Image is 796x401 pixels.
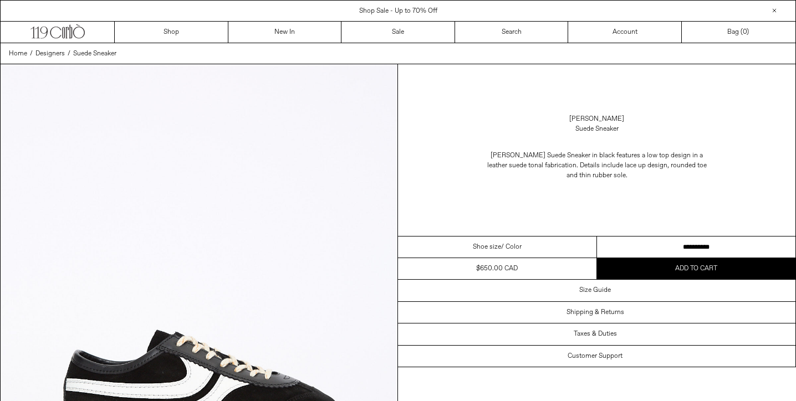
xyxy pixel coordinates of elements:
[743,28,747,37] span: 0
[568,22,682,43] a: Account
[574,330,617,338] h3: Taxes & Duties
[9,49,27,59] a: Home
[569,114,624,124] a: [PERSON_NAME]
[579,286,611,294] h3: Size Guide
[35,49,65,59] a: Designers
[341,22,455,43] a: Sale
[568,352,622,360] h3: Customer Support
[359,7,437,16] a: Shop Sale - Up to 70% Off
[743,27,749,37] span: )
[575,124,619,134] div: Suede Sneaker
[486,145,708,186] p: [PERSON_NAME] Suede Sneaker in black features a low top design in a leather suede tonal fabricati...
[473,242,501,252] span: Shoe size
[9,49,27,58] span: Home
[73,49,116,59] a: Suede Sneaker
[68,49,70,59] span: /
[682,22,795,43] a: Bag ()
[476,264,518,274] div: $650.00 CAD
[30,49,33,59] span: /
[501,242,522,252] span: / Color
[597,258,796,279] button: Add to cart
[455,22,569,43] a: Search
[73,49,116,58] span: Suede Sneaker
[228,22,342,43] a: New In
[115,22,228,43] a: Shop
[35,49,65,58] span: Designers
[567,309,624,316] h3: Shipping & Returns
[675,264,717,273] span: Add to cart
